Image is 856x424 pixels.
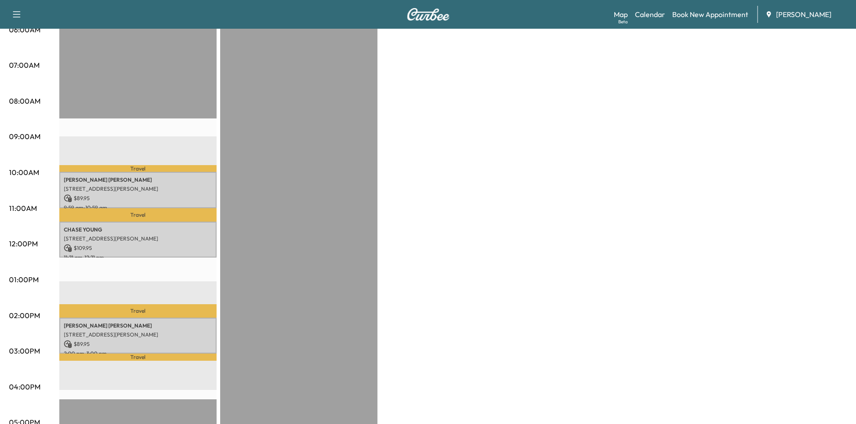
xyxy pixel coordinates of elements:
[9,310,40,321] p: 02:00PM
[64,194,212,202] p: $ 89.95
[64,331,212,338] p: [STREET_ADDRESS][PERSON_NAME]
[9,203,37,214] p: 11:00AM
[64,350,212,357] p: 2:00 pm - 3:00 pm
[64,322,212,329] p: [PERSON_NAME] [PERSON_NAME]
[9,345,40,356] p: 03:00PM
[64,185,212,192] p: [STREET_ADDRESS][PERSON_NAME]
[64,244,212,252] p: $ 109.95
[618,18,628,25] div: Beta
[9,96,40,106] p: 08:00AM
[64,254,212,261] p: 11:21 am - 12:21 pm
[9,24,40,35] p: 06:00AM
[776,9,831,20] span: [PERSON_NAME]
[59,165,217,172] p: Travel
[9,381,40,392] p: 04:00PM
[672,9,748,20] a: Book New Appointment
[9,60,40,70] p: 07:00AM
[9,131,40,142] p: 09:00AM
[407,8,450,21] img: Curbee Logo
[64,176,212,184] p: [PERSON_NAME] [PERSON_NAME]
[59,354,217,361] p: Travel
[9,238,38,249] p: 12:00PM
[9,167,39,178] p: 10:00AM
[59,208,217,222] p: Travel
[635,9,665,20] a: Calendar
[64,226,212,233] p: CHASE YOUNG
[64,340,212,348] p: $ 89.95
[9,274,39,285] p: 01:00PM
[59,304,217,318] p: Travel
[64,235,212,242] p: [STREET_ADDRESS][PERSON_NAME]
[614,9,628,20] a: MapBeta
[64,204,212,211] p: 9:59 am - 10:59 am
